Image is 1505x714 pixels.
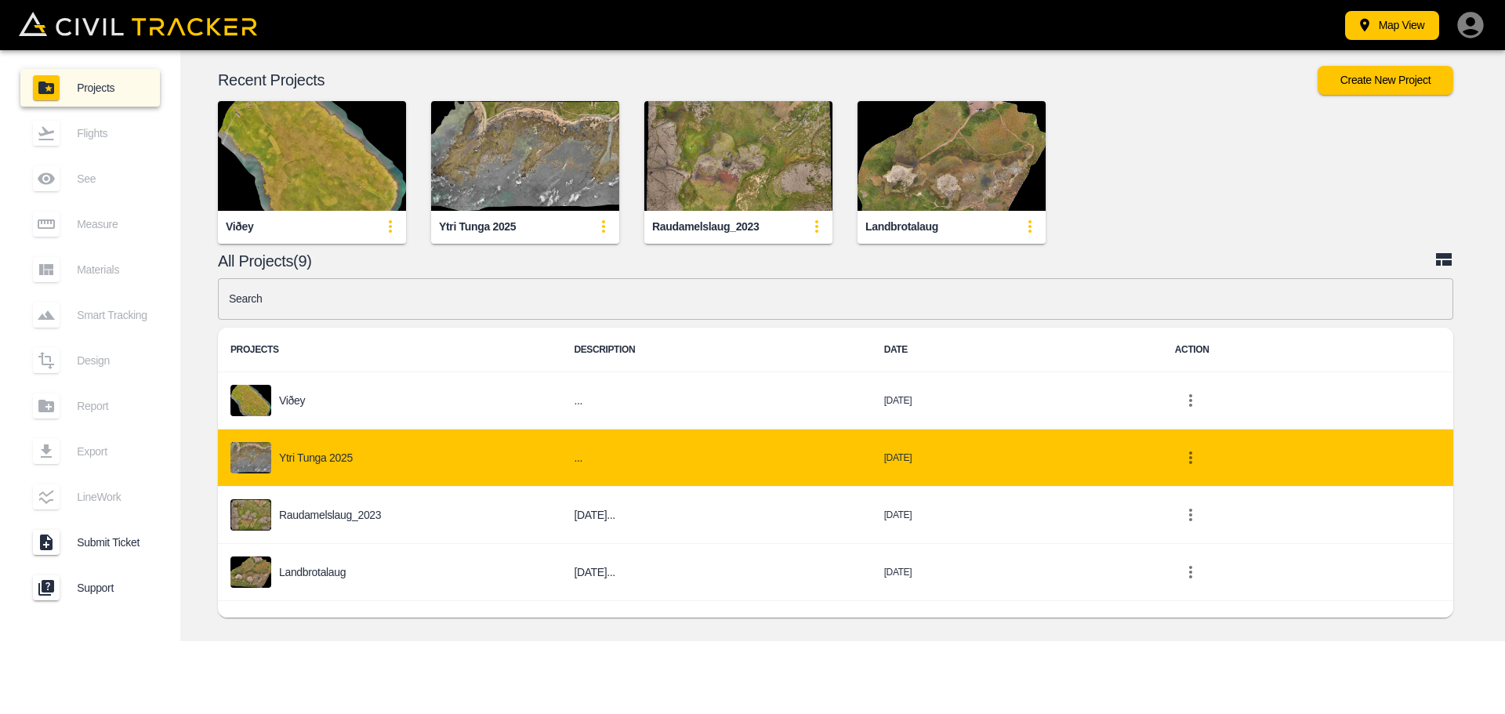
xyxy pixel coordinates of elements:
button: update-card-details [1014,211,1046,242]
th: DESCRIPTION [561,328,871,372]
th: ACTION [1162,328,1453,372]
span: Projects [77,82,147,94]
img: project-image [230,618,271,649]
p: Viðey [279,394,305,407]
div: Viðey [226,219,253,234]
img: Raudamelslaug_2023 [644,101,832,211]
h6: 20 July 2023 [574,506,858,525]
button: Create New Project [1318,66,1453,95]
a: Submit Ticket [20,524,160,561]
h6: Vegetation mapping with emphasis on the Nootka lupine at Throskuldabrekkur / Grensas in Stykkisho... [574,614,858,652]
p: All Projects(9) [218,255,1434,267]
img: project-image [230,442,271,473]
td: [DATE] [872,372,1162,429]
td: [DATE] [872,601,1162,665]
td: [DATE] [872,487,1162,544]
p: Raudamelslaug_2023 [279,509,381,521]
img: project-image [230,556,271,588]
img: project-image [230,385,271,416]
td: [DATE] [872,429,1162,487]
img: Ytri Tunga 2025 [431,101,619,211]
button: Map View [1345,11,1439,40]
h6: 20.7.2023 [574,563,858,582]
td: [DATE] [872,544,1162,601]
a: Support [20,569,160,607]
a: Projects [20,69,160,107]
h6: ... [574,391,858,411]
span: Support [77,582,147,594]
button: update-card-details [375,211,406,242]
th: PROJECTS [218,328,561,372]
p: Landbrotalaug [279,566,346,578]
h6: ... [574,448,858,468]
img: project-image [230,499,271,531]
div: Landbrotalaug [865,219,938,234]
p: Recent Projects [218,74,1318,86]
img: Civil Tracker [19,12,257,36]
img: Landbrotalaug [858,101,1046,211]
div: Ytri Tunga 2025 [439,219,516,234]
img: Viðey [218,101,406,211]
p: Ytri Tunga 2025 [279,451,353,464]
button: update-card-details [801,211,832,242]
th: DATE [872,328,1162,372]
span: Submit Ticket [77,536,147,549]
div: Raudamelslaug_2023 [652,219,759,234]
button: update-card-details [588,211,619,242]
